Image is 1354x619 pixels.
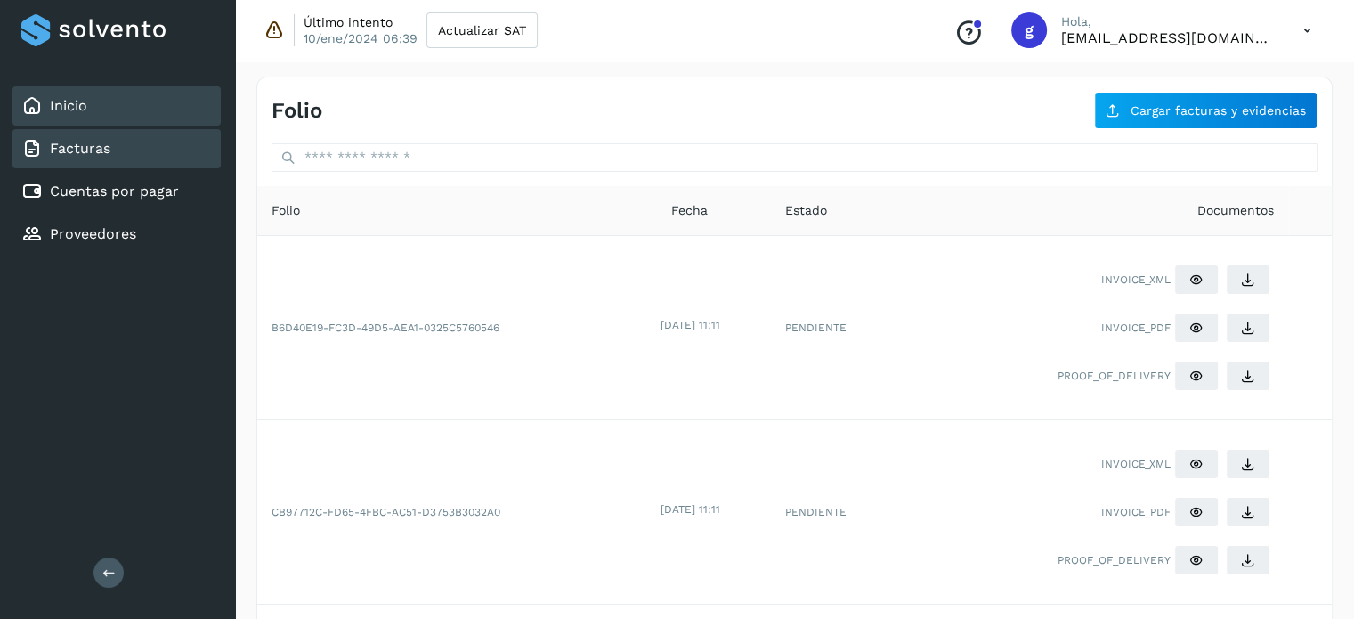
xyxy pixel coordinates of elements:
[1058,368,1171,384] span: PROOF_OF_DELIVERY
[1101,504,1171,520] span: INVOICE_PDF
[661,501,767,517] div: [DATE] 11:11
[1061,29,1275,46] p: gvtalavera@tortracs.net
[1197,201,1274,220] span: Documentos
[1101,320,1171,336] span: INVOICE_PDF
[50,140,110,157] a: Facturas
[272,201,300,220] span: Folio
[771,420,910,605] td: PENDIENTE
[257,236,657,420] td: B6D40E19-FC3D-49D5-AEA1-0325C5760546
[1101,456,1171,472] span: INVOICE_XML
[1101,272,1171,288] span: INVOICE_XML
[304,14,393,30] p: Último intento
[438,24,526,37] span: Actualizar SAT
[12,129,221,168] div: Facturas
[426,12,538,48] button: Actualizar SAT
[50,97,87,114] a: Inicio
[1131,104,1306,117] span: Cargar facturas y evidencias
[304,30,418,46] p: 10/ene/2024 06:39
[50,225,136,242] a: Proveedores
[12,172,221,211] div: Cuentas por pagar
[671,201,708,220] span: Fecha
[1058,552,1171,568] span: PROOF_OF_DELIVERY
[272,98,322,124] h4: Folio
[785,201,827,220] span: Estado
[771,236,910,420] td: PENDIENTE
[257,420,657,605] td: CB97712C-FD65-4FBC-AC51-D3753B3032A0
[50,183,179,200] a: Cuentas por pagar
[1094,92,1318,129] button: Cargar facturas y evidencias
[12,215,221,254] div: Proveedores
[1061,14,1275,29] p: Hola,
[661,317,767,333] div: [DATE] 11:11
[12,86,221,126] div: Inicio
